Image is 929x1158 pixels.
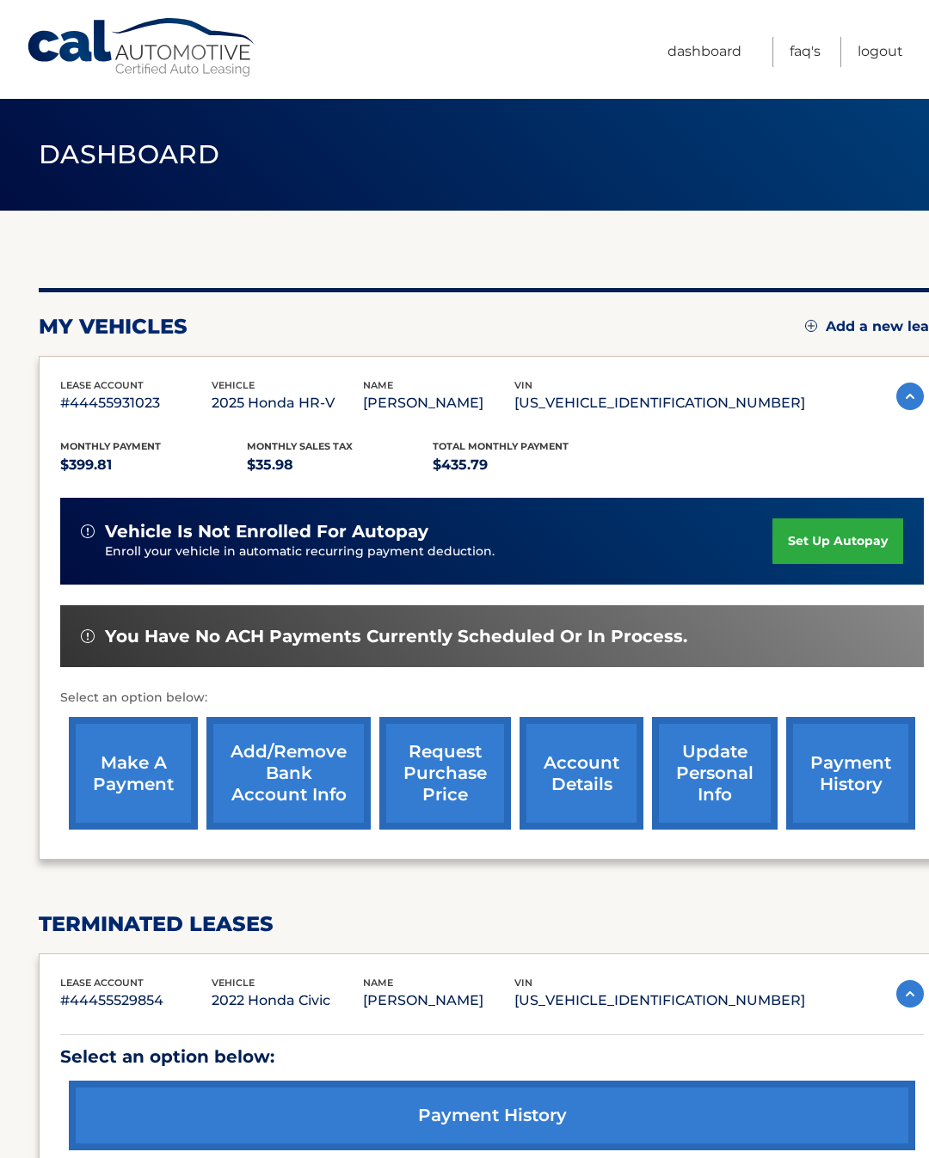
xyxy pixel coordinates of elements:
p: $35.98 [247,453,434,477]
span: vehicle [212,977,255,989]
p: [US_VEHICLE_IDENTIFICATION_NUMBER] [514,391,805,415]
a: payment history [69,1081,915,1150]
a: FAQ's [790,37,821,67]
a: Add/Remove bank account info [206,717,371,830]
a: set up autopay [772,518,903,564]
p: [PERSON_NAME] [363,989,514,1013]
p: $435.79 [433,453,619,477]
a: payment history [786,717,915,830]
a: Logout [858,37,903,67]
span: Dashboard [39,138,219,170]
span: lease account [60,977,144,989]
img: alert-white.svg [81,524,95,538]
img: accordion-active.svg [896,383,924,410]
span: You have no ACH payments currently scheduled or in process. [105,626,687,647]
span: vin [514,977,532,989]
span: Total Monthly Payment [433,440,569,452]
img: add.svg [805,320,817,332]
a: Cal Automotive [26,17,258,78]
p: Select an option below: [60,688,924,708]
p: [PERSON_NAME] [363,391,514,415]
span: name [363,379,393,391]
a: make a payment [69,717,198,830]
p: 2022 Honda Civic [212,989,363,1013]
span: vehicle is not enrolled for autopay [105,521,428,542]
p: Select an option below: [60,1042,924,1072]
a: update personal info [652,717,778,830]
span: Monthly Payment [60,440,161,452]
p: $399.81 [60,453,247,477]
p: #44455529854 [60,989,212,1013]
img: alert-white.svg [81,629,95,643]
span: vin [514,379,532,391]
p: [US_VEHICLE_IDENTIFICATION_NUMBER] [514,989,805,1013]
p: Enroll your vehicle in automatic recurring payment deduction. [105,542,772,561]
span: vehicle [212,379,255,391]
a: account details [520,717,643,830]
img: accordion-active.svg [896,980,924,1008]
h2: my vehicles [39,314,188,340]
a: request purchase price [379,717,511,830]
span: name [363,977,393,989]
span: lease account [60,379,144,391]
span: Monthly sales Tax [247,440,353,452]
p: 2025 Honda HR-V [212,391,363,415]
a: Dashboard [668,37,741,67]
p: #44455931023 [60,391,212,415]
